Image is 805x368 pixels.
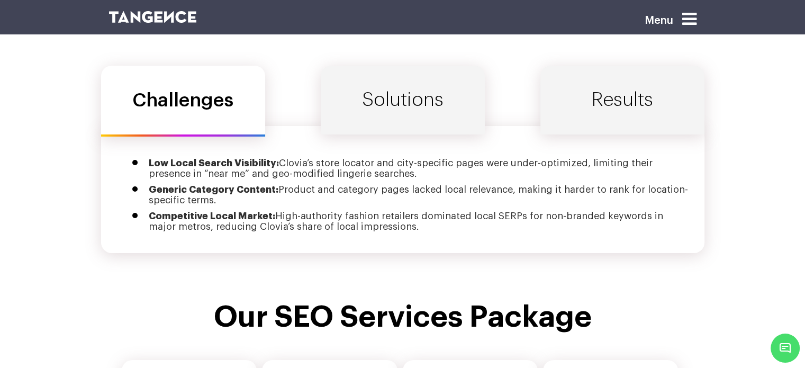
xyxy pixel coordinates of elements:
img: logo SVG [109,11,197,23]
li: High-authority fashion retailers dominated local SERPs for non-branded keywords in major metros, ... [149,211,689,232]
li: Clovia’s store locator and city-specific pages were under-optimized, limiting their presence in “... [149,158,689,179]
li: Product and category pages lacked local relevance, making it harder to rank for location-specific... [149,184,689,205]
a: Solutions [321,66,485,134]
a: Challenges [101,66,265,137]
strong: Low Local Search Visibility: [149,158,279,168]
strong: Competitive Local Market: [149,211,275,221]
a: Results [540,66,704,134]
strong: Generic Category Content: [149,185,278,194]
span: Chat Widget [771,334,800,363]
h4: Our SEO Services Package [109,301,697,334]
